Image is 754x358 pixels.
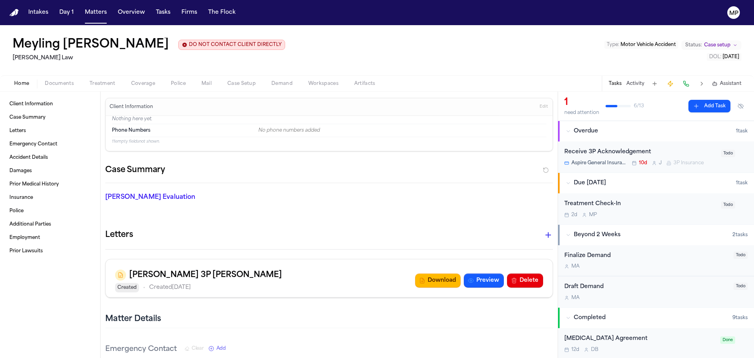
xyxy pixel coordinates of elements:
[9,168,32,174] span: Damages
[571,295,580,301] span: M A
[639,160,647,166] span: 10d
[9,248,43,254] span: Prior Lawsuits
[185,345,204,352] button: Clear Emergency Contact
[571,347,579,353] span: 12d
[591,347,598,353] span: D B
[216,345,226,352] span: Add
[9,221,51,228] span: Additional Parties
[201,81,212,87] span: Mail
[205,6,239,20] button: The Flock
[709,55,721,59] span: DOL :
[149,283,191,292] p: Created [DATE]
[720,336,735,344] span: Done
[558,121,754,141] button: Overdue1task
[13,38,169,52] button: Edit matter name
[626,81,644,87] button: Activity
[90,81,115,87] span: Treatment
[649,78,660,89] button: Add Task
[6,165,94,177] a: Damages
[558,141,754,173] div: Open task: Receive 3P Acknowledgement
[681,78,692,89] button: Make a Call
[571,160,627,166] span: Aspire General Insurance
[540,104,548,110] span: Edit
[189,42,282,48] span: DO NOT CONTACT CLIENT DIRECTLY
[681,40,741,50] button: Change status from Case setup
[564,110,599,116] div: need attention
[507,274,543,288] button: Delete
[685,42,702,48] span: Status:
[13,53,285,63] h2: [PERSON_NAME] Law
[9,114,46,121] span: Case Summary
[673,160,704,166] span: 3P Insurance
[45,81,74,87] span: Documents
[6,191,94,204] a: Insurance
[171,81,186,87] span: Police
[732,232,748,238] span: 2 task s
[564,148,716,157] div: Receive 3P Acknowledgement
[704,42,730,48] span: Case setup
[558,193,754,224] div: Open task: Treatment Check-In
[105,314,161,325] h2: Matter Details
[105,229,133,241] h1: Letters
[415,274,461,288] button: Download
[738,334,748,344] button: Snooze task
[9,128,26,134] span: Letters
[721,201,735,209] span: Todo
[729,11,738,16] text: MP
[707,53,741,61] button: Edit DOL: 2025-07-17
[6,151,94,164] a: Accident Details
[558,245,754,277] div: Open task: Finalize Demand
[354,81,375,87] span: Artifacts
[558,308,754,328] button: Completed9tasks
[6,178,94,191] a: Prior Medical History
[589,212,597,218] span: M P
[9,141,57,147] span: Emergency Contact
[720,81,741,87] span: Assistant
[564,200,716,209] div: Treatment Check-In
[143,283,145,292] span: •
[112,127,150,134] span: Phone Numbers
[14,81,29,87] span: Home
[6,218,94,231] a: Additional Parties
[609,81,622,87] button: Tasks
[564,283,729,292] div: Draft Demand
[712,81,741,87] button: Assistant
[688,100,730,112] button: Add Task
[738,200,748,209] button: Snooze task
[537,101,550,113] button: Edit
[192,345,204,352] span: Clear
[659,160,662,166] span: J
[9,9,19,17] a: Home
[105,164,165,176] h2: Case Summary
[131,81,155,87] span: Coverage
[607,42,619,47] span: Type :
[6,205,94,217] a: Police
[9,9,19,17] img: Finch Logo
[6,111,94,124] a: Case Summary
[723,55,739,59] span: [DATE]
[558,225,754,245] button: Beyond 2 Weeks2tasks
[9,195,33,201] span: Insurance
[571,212,577,218] span: 2d
[112,139,546,145] p: 11 empty fields not shown.
[108,104,155,110] h3: Client Information
[115,283,139,292] span: Created
[9,181,59,187] span: Prior Medical History
[153,6,174,20] button: Tasks
[82,6,110,20] button: Matters
[209,345,226,352] button: Add New
[9,154,48,161] span: Accident Details
[13,38,169,52] h1: Meyling [PERSON_NAME]
[25,6,51,20] a: Intakes
[115,6,148,20] a: Overview
[574,179,606,187] span: Due [DATE]
[178,6,200,20] button: Firms
[178,40,285,50] button: Edit client contact restriction
[6,98,94,110] a: Client Information
[258,127,546,134] div: No phone numbers added
[227,81,256,87] span: Case Setup
[56,6,77,20] button: Day 1
[634,103,644,109] span: 6 / 13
